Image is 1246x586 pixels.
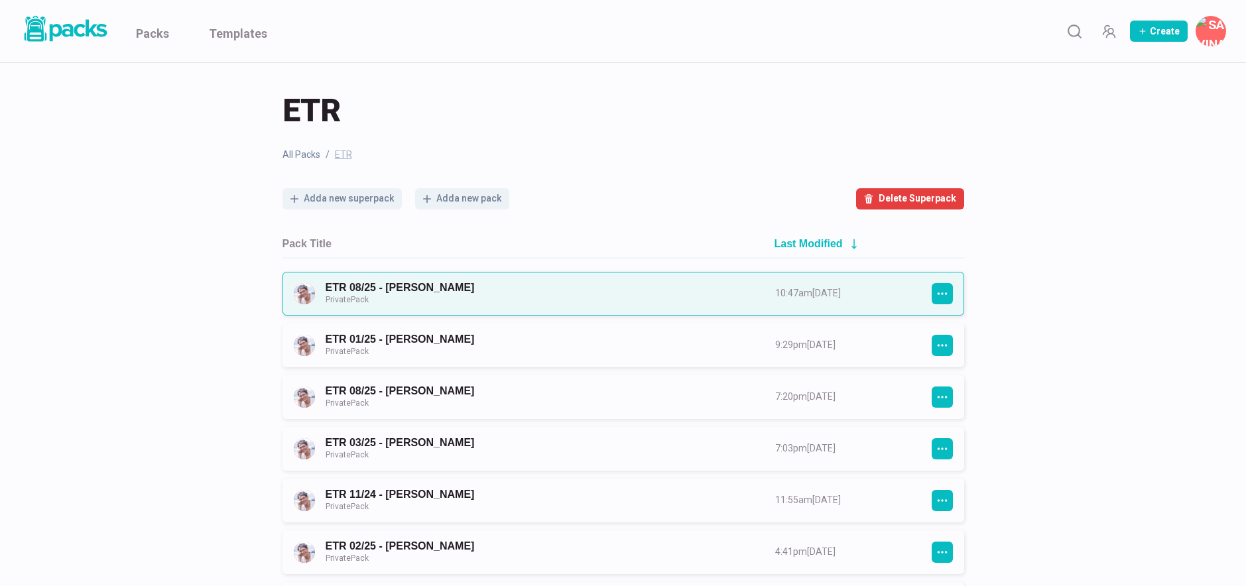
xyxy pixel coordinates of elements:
[282,188,402,209] button: Adda new superpack
[282,148,964,162] nav: breadcrumb
[282,89,341,132] span: ETR
[326,148,330,162] span: /
[1095,18,1122,44] button: Manage Team Invites
[856,188,964,209] button: Delete Superpack
[20,13,109,49] a: Packs logo
[1130,21,1188,42] button: Create Pack
[335,148,352,162] span: ETR
[1196,16,1226,46] button: Savina Tilmann
[282,148,320,162] a: All Packs
[1061,18,1088,44] button: Search
[20,13,109,44] img: Packs logo
[415,188,509,209] button: Adda new pack
[775,237,843,250] h2: Last Modified
[282,237,332,250] h2: Pack Title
